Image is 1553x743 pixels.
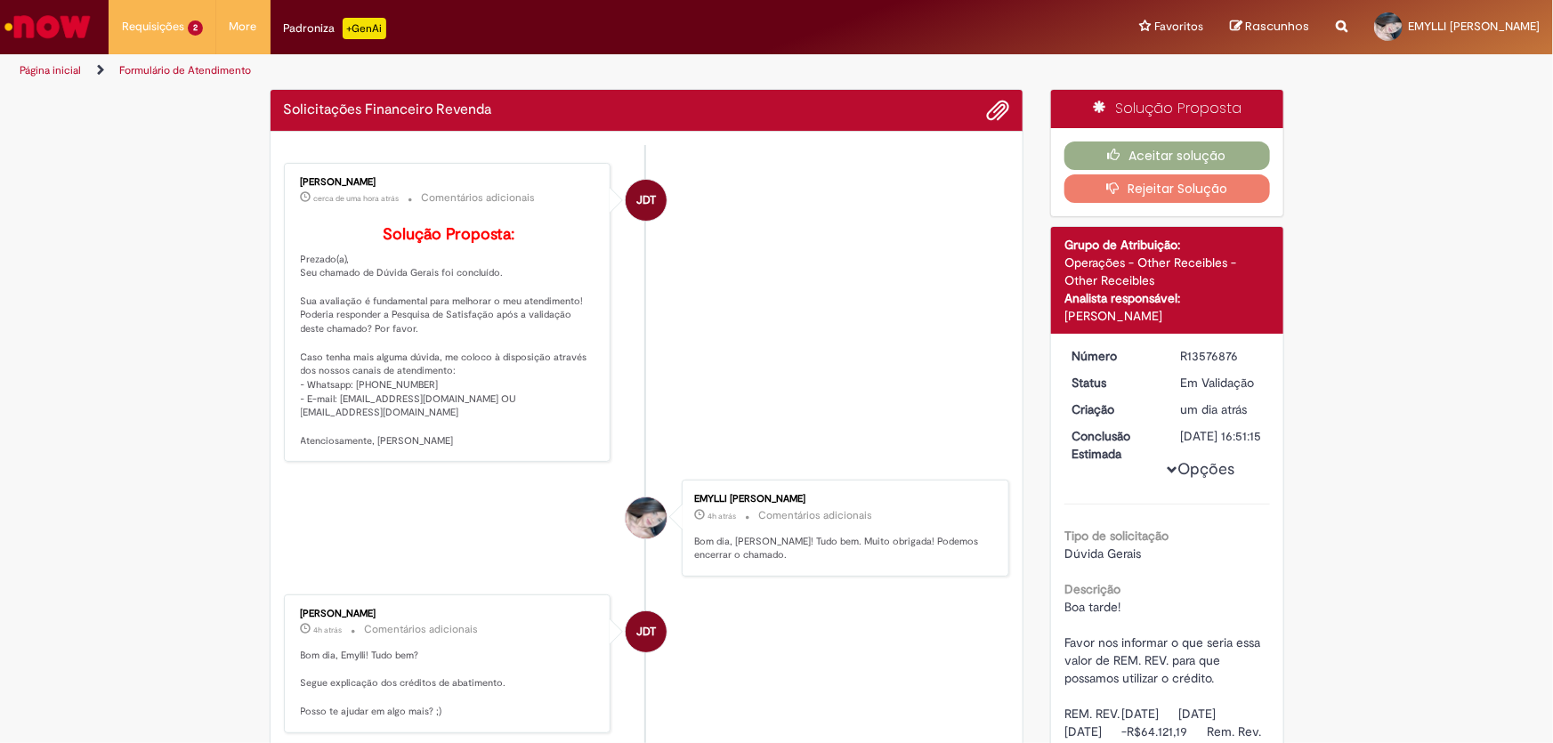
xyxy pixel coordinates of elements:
span: 4h atrás [314,625,343,635]
div: JOAO DAMASCENO TEIXEIRA [626,611,667,652]
span: 2 [188,20,203,36]
span: cerca de uma hora atrás [314,193,400,204]
div: R13576876 [1181,347,1264,365]
button: Adicionar anexos [986,99,1009,122]
div: Operações - Other Receibles - Other Receibles [1064,254,1270,289]
span: 4h atrás [708,511,736,521]
div: [PERSON_NAME] [301,177,597,188]
span: JDT [636,610,656,653]
div: EMYLLI BIANCARDI DO NASCIMENTO [626,497,667,538]
time: 30/09/2025 10:02:45 [314,625,343,635]
div: Padroniza [284,18,386,39]
p: +GenAi [343,18,386,39]
div: Grupo de Atribuição: [1064,236,1270,254]
span: EMYLLI [PERSON_NAME] [1408,19,1540,34]
b: Tipo de solicitação [1064,528,1169,544]
img: ServiceNow [2,9,93,44]
time: 30/09/2025 10:20:24 [708,511,736,521]
span: Favoritos [1154,18,1203,36]
div: [PERSON_NAME] [1064,307,1270,325]
div: EMYLLI [PERSON_NAME] [694,494,991,505]
span: um dia atrás [1181,401,1248,417]
span: Dúvida Gerais [1064,545,1141,561]
div: Solução Proposta [1051,90,1283,128]
ul: Trilhas de página [13,54,1022,87]
dt: Criação [1058,400,1168,418]
span: Requisições [122,18,184,36]
p: Bom dia, [PERSON_NAME]! Tudo bem. Muito obrigada! Podemos encerrar o chamado. [694,535,991,562]
div: Em Validação [1181,374,1264,392]
button: Aceitar solução [1064,141,1270,170]
p: Bom dia, Emylli! Tudo bem? Segue explicação dos créditos de abatimento. Posso te ajudar em algo m... [301,649,597,719]
span: Rascunhos [1245,18,1309,35]
span: More [230,18,257,36]
div: Analista responsável: [1064,289,1270,307]
time: 29/09/2025 13:33:35 [1181,401,1248,417]
div: [PERSON_NAME] [301,609,597,619]
a: Formulário de Atendimento [119,63,251,77]
time: 30/09/2025 13:04:54 [314,193,400,204]
span: JDT [636,179,656,222]
small: Comentários adicionais [365,622,479,637]
div: 29/09/2025 13:33:35 [1181,400,1264,418]
b: Descrição [1064,581,1120,597]
a: Página inicial [20,63,81,77]
dt: Status [1058,374,1168,392]
small: Comentários adicionais [758,508,872,523]
h2: Solicitações Financeiro Revenda Histórico de tíquete [284,102,492,118]
small: Comentários adicionais [422,190,536,206]
dt: Número [1058,347,1168,365]
dt: Conclusão Estimada [1058,427,1168,463]
button: Rejeitar Solução [1064,174,1270,203]
a: Rascunhos [1230,19,1309,36]
div: JOAO DAMASCENO TEIXEIRA [626,180,667,221]
p: Prezado(a), Seu chamado de Dúvida Gerais foi concluído. Sua avaliação é fundamental para melhorar... [301,226,597,448]
div: [DATE] 16:51:15 [1181,427,1264,445]
b: Solução Proposta: [383,224,514,245]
